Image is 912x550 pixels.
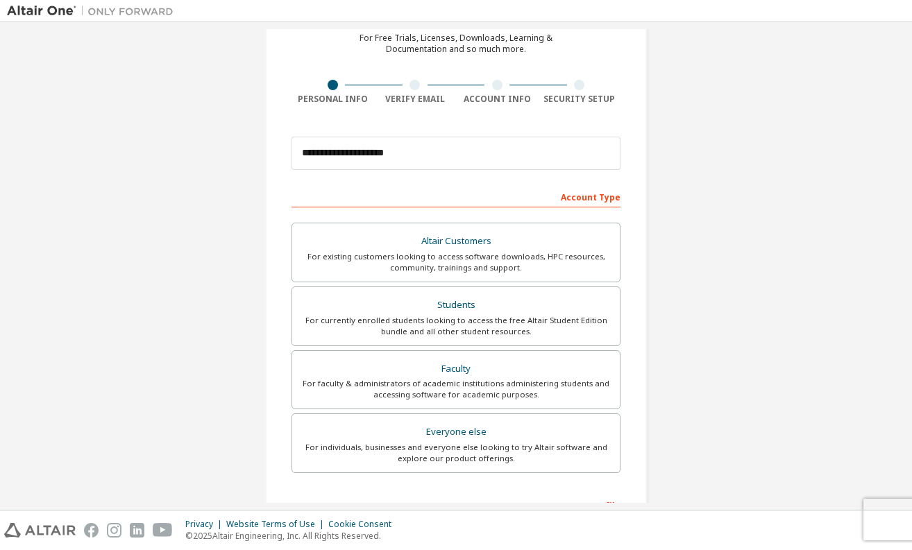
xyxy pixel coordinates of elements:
[130,523,144,538] img: linkedin.svg
[456,94,539,105] div: Account Info
[360,33,552,55] div: For Free Trials, Licenses, Downloads, Learning & Documentation and so much more.
[328,519,400,530] div: Cookie Consent
[539,94,621,105] div: Security Setup
[374,94,457,105] div: Verify Email
[185,519,226,530] div: Privacy
[292,494,620,516] div: Your Profile
[292,94,374,105] div: Personal Info
[7,4,180,18] img: Altair One
[301,422,611,442] div: Everyone else
[301,442,611,464] div: For individuals, businesses and everyone else looking to try Altair software and explore our prod...
[301,295,611,315] div: Students
[301,251,611,273] div: For existing customers looking to access software downloads, HPC resources, community, trainings ...
[301,359,611,379] div: Faculty
[226,519,328,530] div: Website Terms of Use
[4,523,76,538] img: altair_logo.svg
[153,523,173,538] img: youtube.svg
[185,530,400,542] p: © 2025 Altair Engineering, Inc. All Rights Reserved.
[301,378,611,400] div: For faculty & administrators of academic institutions administering students and accessing softwa...
[292,185,620,207] div: Account Type
[301,232,611,251] div: Altair Customers
[301,315,611,337] div: For currently enrolled students looking to access the free Altair Student Edition bundle and all ...
[107,523,121,538] img: instagram.svg
[84,523,99,538] img: facebook.svg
